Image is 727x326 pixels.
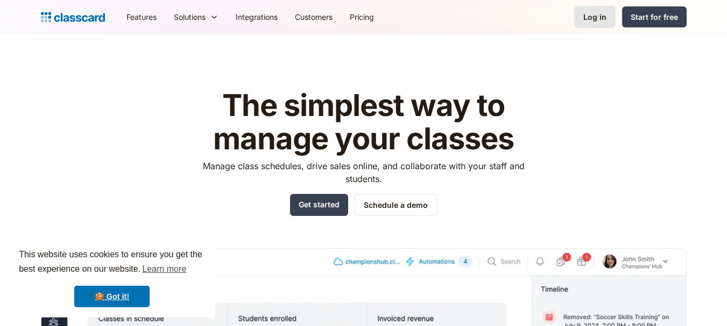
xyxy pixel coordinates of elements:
[19,248,205,277] span: This website uses cookies to ensure you get the best experience on our website.
[140,261,188,277] a: learn more about cookies
[118,5,165,29] a: Features
[41,10,105,25] a: home
[9,238,215,317] div: cookieconsent
[74,286,150,307] a: dismiss cookie message
[583,11,606,23] div: Log in
[631,11,678,23] div: Start for free
[286,5,341,29] a: Customers
[193,160,534,185] p: Manage class schedules, drive sales online, and collaborate with your staff and students.
[622,6,687,27] a: Start for free
[165,5,227,29] div: Solutions
[174,11,206,23] div: Solutions
[341,5,383,29] a: Pricing
[574,6,616,28] a: Log in
[290,194,348,216] a: Get started
[227,5,286,29] a: Integrations
[355,194,437,216] a: Schedule a demo
[193,89,534,155] h1: The simplest way to manage your classes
